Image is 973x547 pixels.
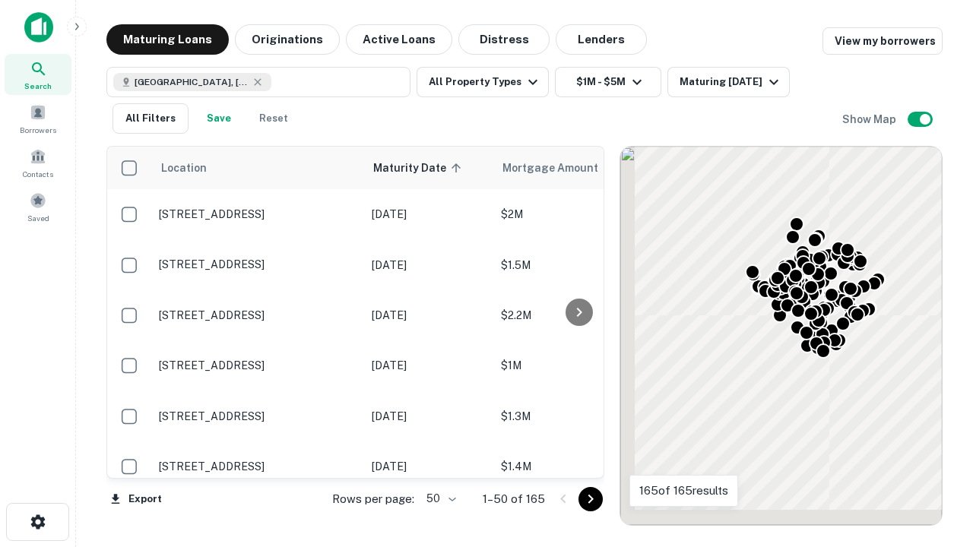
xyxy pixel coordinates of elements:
button: Maturing [DATE] [667,67,790,97]
button: All Filters [113,103,189,134]
p: [DATE] [372,257,486,273]
th: Mortgage Amount [493,147,661,189]
p: $1.3M [501,408,653,425]
span: Maturity Date [373,159,466,177]
a: Contacts [5,142,71,183]
p: $2.2M [501,307,653,324]
button: $1M - $5M [555,67,661,97]
p: [DATE] [372,307,486,324]
p: [DATE] [372,458,486,475]
span: Borrowers [20,124,56,136]
p: [STREET_ADDRESS] [159,308,357,322]
p: [STREET_ADDRESS] [159,409,357,423]
p: Rows per page: [332,490,414,508]
span: [GEOGRAPHIC_DATA], [GEOGRAPHIC_DATA], [GEOGRAPHIC_DATA] [135,75,249,89]
button: Export [106,488,166,511]
p: $1.5M [501,257,653,273]
iframe: Chat Widget [897,425,973,498]
button: Originations [235,24,340,55]
img: capitalize-icon.png [24,12,53,43]
a: Borrowers [5,98,71,139]
button: Lenders [556,24,647,55]
button: Reset [249,103,298,134]
button: Active Loans [346,24,452,55]
div: Maturing [DATE] [680,73,783,91]
p: $1M [501,357,653,374]
p: $2M [501,206,653,223]
p: [STREET_ADDRESS] [159,258,357,271]
p: [STREET_ADDRESS] [159,460,357,473]
a: Search [5,54,71,95]
div: 0 0 [620,147,942,525]
p: 1–50 of 165 [483,490,545,508]
span: Search [24,80,52,92]
span: Contacts [23,168,53,180]
h6: Show Map [842,111,899,128]
button: Maturing Loans [106,24,229,55]
th: Maturity Date [364,147,493,189]
p: [DATE] [372,408,486,425]
p: [STREET_ADDRESS] [159,207,357,221]
p: [DATE] [372,206,486,223]
span: Saved [27,212,49,224]
p: 165 of 165 results [639,482,728,500]
button: Go to next page [578,487,603,511]
p: [STREET_ADDRESS] [159,359,357,372]
a: Saved [5,186,71,227]
th: Location [151,147,364,189]
span: Location [160,159,207,177]
p: [DATE] [372,357,486,374]
span: Mortgage Amount [502,159,618,177]
button: All Property Types [417,67,549,97]
div: 50 [420,488,458,510]
button: [GEOGRAPHIC_DATA], [GEOGRAPHIC_DATA], [GEOGRAPHIC_DATA] [106,67,410,97]
p: $1.4M [501,458,653,475]
a: View my borrowers [822,27,943,55]
button: Distress [458,24,550,55]
button: Save your search to get updates of matches that match your search criteria. [195,103,243,134]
